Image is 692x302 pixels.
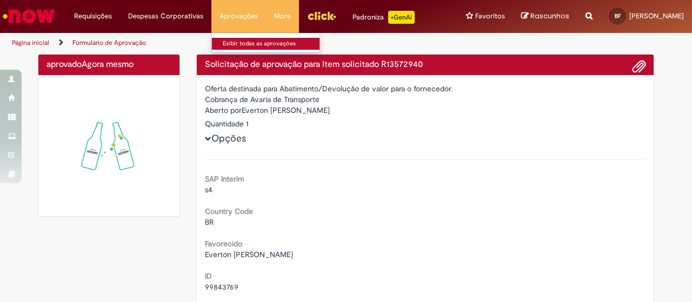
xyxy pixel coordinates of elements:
a: Exibir todas as aprovações [212,38,331,50]
span: Favoritos [475,11,505,22]
span: Everton [PERSON_NAME] [205,250,293,259]
span: BF [615,12,621,19]
div: Cobrança de Avaria de Transporte [205,94,646,105]
span: Rascunhos [530,11,569,21]
div: Everton [PERSON_NAME] [205,105,646,118]
div: Quantidade 1 [205,118,646,129]
span: Aprovações [219,11,258,22]
ul: Aprovações [211,32,320,53]
span: Agora mesmo [82,59,134,70]
span: Requisições [74,11,112,22]
a: Rascunhos [521,11,569,22]
span: BR [205,217,214,227]
span: 99843769 [205,282,238,292]
label: Aberto por [205,105,242,116]
span: Despesas Corporativas [128,11,203,22]
b: Favorecido [205,239,242,249]
span: s4 [205,185,212,194]
span: [PERSON_NAME] [629,11,684,21]
b: ID [205,271,212,281]
h4: aprovado [46,60,171,70]
img: click_logo_yellow_360x200.png [307,8,336,24]
div: Padroniza [352,11,415,24]
b: Country Code [205,206,253,216]
span: More [274,11,291,22]
a: Página inicial [12,38,49,47]
time: 30/09/2025 16:38:52 [82,59,134,70]
div: Oferta destinada para Abatimento/Devolução de valor para o fornecedor. [205,83,646,94]
img: sucesso_1.gif [46,83,171,208]
img: ServiceNow [1,5,57,27]
ul: Trilhas de página [8,33,453,53]
b: SAP Interim [205,174,244,184]
a: Formulário de Aprovação [72,38,146,47]
p: +GenAi [388,11,415,24]
h4: Solicitação de aprovação para Item solicitado R13572940 [205,60,646,70]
